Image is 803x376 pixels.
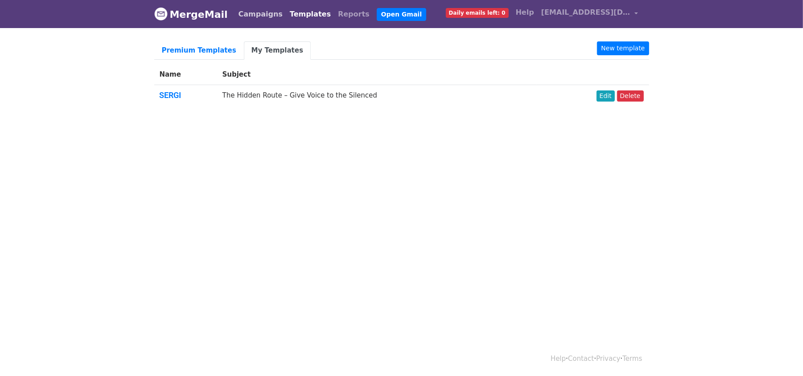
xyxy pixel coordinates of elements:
a: Help [551,355,566,363]
a: Edit [597,90,615,102]
span: Daily emails left: 0 [446,8,509,18]
a: Terms [622,355,642,363]
a: Delete [617,90,644,102]
a: Reports [334,5,373,23]
a: Templates [286,5,334,23]
a: Campaigns [235,5,286,23]
span: [EMAIL_ADDRESS][DOMAIN_NAME] [541,7,630,18]
a: Premium Templates [154,41,244,60]
a: [EMAIL_ADDRESS][DOMAIN_NAME] [538,4,642,25]
a: Privacy [596,355,620,363]
a: My Templates [244,41,311,60]
a: Open Gmail [377,8,426,21]
a: New template [597,41,649,55]
th: Subject [217,64,537,85]
img: MergeMail logo [154,7,168,20]
a: Contact [568,355,594,363]
td: The Hidden Route – Give Voice to the Silenced [217,85,537,109]
a: MergeMail [154,5,228,24]
a: Daily emails left: 0 [442,4,512,21]
a: SERGI [160,90,181,100]
a: Help [512,4,538,21]
iframe: Chat Widget [758,333,803,376]
th: Name [154,64,217,85]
